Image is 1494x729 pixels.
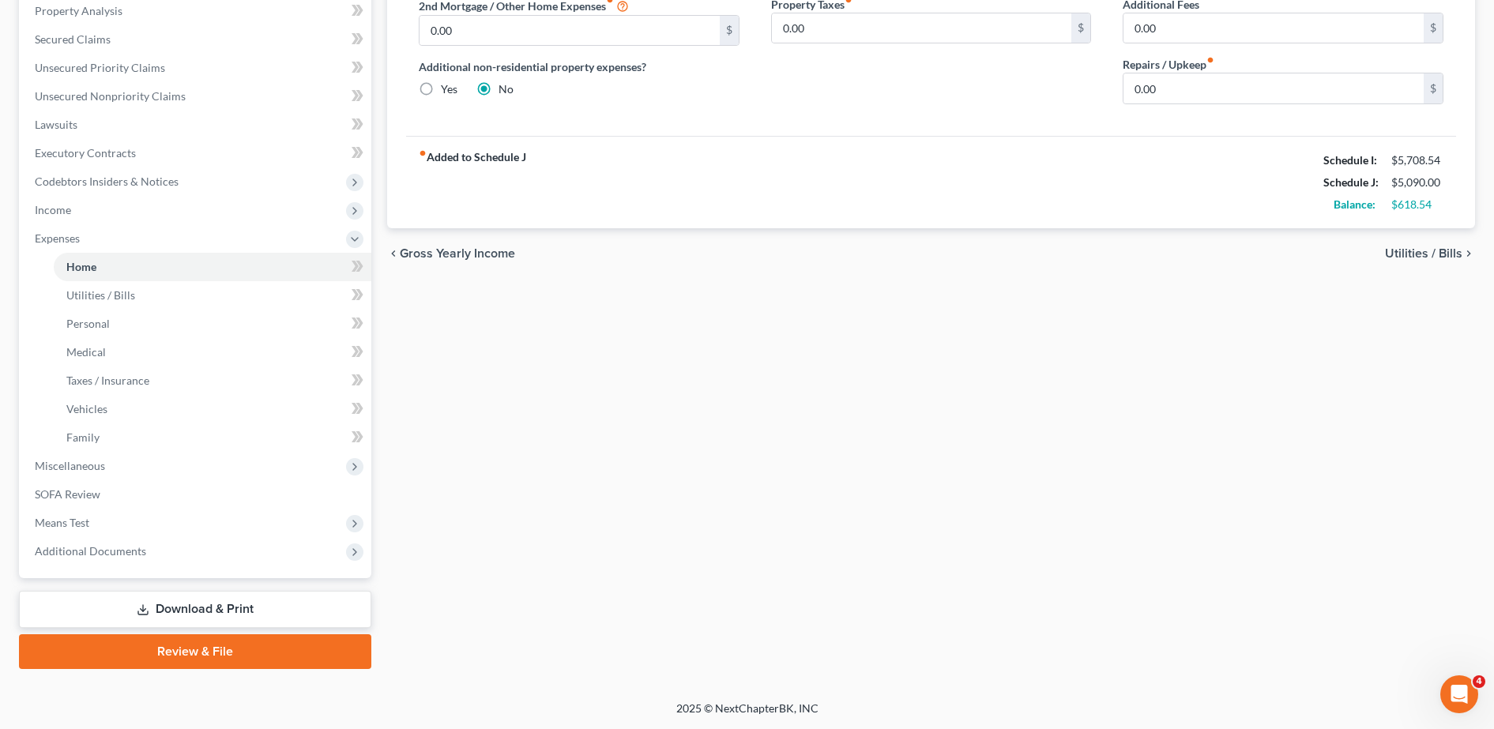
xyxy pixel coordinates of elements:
span: Vehicles [66,402,107,415]
span: Secured Claims [35,32,111,46]
a: Lawsuits [22,111,371,139]
span: Expenses [35,231,80,245]
a: Personal [54,310,371,338]
i: chevron_right [1462,247,1475,260]
strong: Added to Schedule J [419,149,526,216]
span: Property Analysis [35,4,122,17]
a: Medical [54,338,371,366]
a: Secured Claims [22,25,371,54]
span: Lawsuits [35,118,77,131]
label: Repairs / Upkeep [1123,56,1214,73]
span: Unsecured Nonpriority Claims [35,89,186,103]
span: Home [66,260,96,273]
a: Executory Contracts [22,139,371,167]
i: chevron_left [387,247,400,260]
span: Unsecured Priority Claims [35,61,165,74]
div: $5,090.00 [1391,175,1443,190]
input: -- [420,16,720,46]
strong: Schedule I: [1323,153,1377,167]
strong: Balance: [1334,197,1375,211]
div: $5,708.54 [1391,152,1443,168]
a: Unsecured Nonpriority Claims [22,82,371,111]
span: Personal [66,317,110,330]
div: $ [1071,13,1090,43]
span: Income [35,203,71,216]
span: Executory Contracts [35,146,136,160]
i: fiber_manual_record [419,149,427,157]
span: SOFA Review [35,487,100,501]
a: Review & File [19,634,371,669]
i: fiber_manual_record [1206,56,1214,64]
strong: Schedule J: [1323,175,1379,189]
iframe: Intercom live chat [1440,675,1478,713]
div: 2025 © NextChapterBK, INC [297,701,1198,729]
span: Medical [66,345,106,359]
a: Home [54,253,371,281]
button: chevron_left Gross Yearly Income [387,247,515,260]
a: Vehicles [54,395,371,423]
a: Download & Print [19,591,371,628]
a: Taxes / Insurance [54,366,371,395]
span: Utilities / Bills [66,288,135,302]
input: -- [1123,73,1424,103]
label: No [499,81,514,97]
a: Unsecured Priority Claims [22,54,371,82]
span: Additional Documents [35,544,146,558]
a: Family [54,423,371,452]
span: Family [66,430,100,444]
span: Gross Yearly Income [400,247,515,260]
a: SOFA Review [22,480,371,509]
span: Codebtors Insiders & Notices [35,175,179,188]
div: $ [1424,73,1443,103]
button: Utilities / Bills chevron_right [1385,247,1475,260]
span: Taxes / Insurance [66,374,149,387]
div: $ [1424,13,1443,43]
span: Utilities / Bills [1385,247,1462,260]
input: -- [772,13,1072,43]
a: Utilities / Bills [54,281,371,310]
input: -- [1123,13,1424,43]
span: 4 [1473,675,1485,688]
div: $ [720,16,739,46]
span: Means Test [35,516,89,529]
label: Yes [441,81,457,97]
span: Miscellaneous [35,459,105,472]
label: Additional non-residential property expenses? [419,58,739,75]
div: $618.54 [1391,197,1443,212]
